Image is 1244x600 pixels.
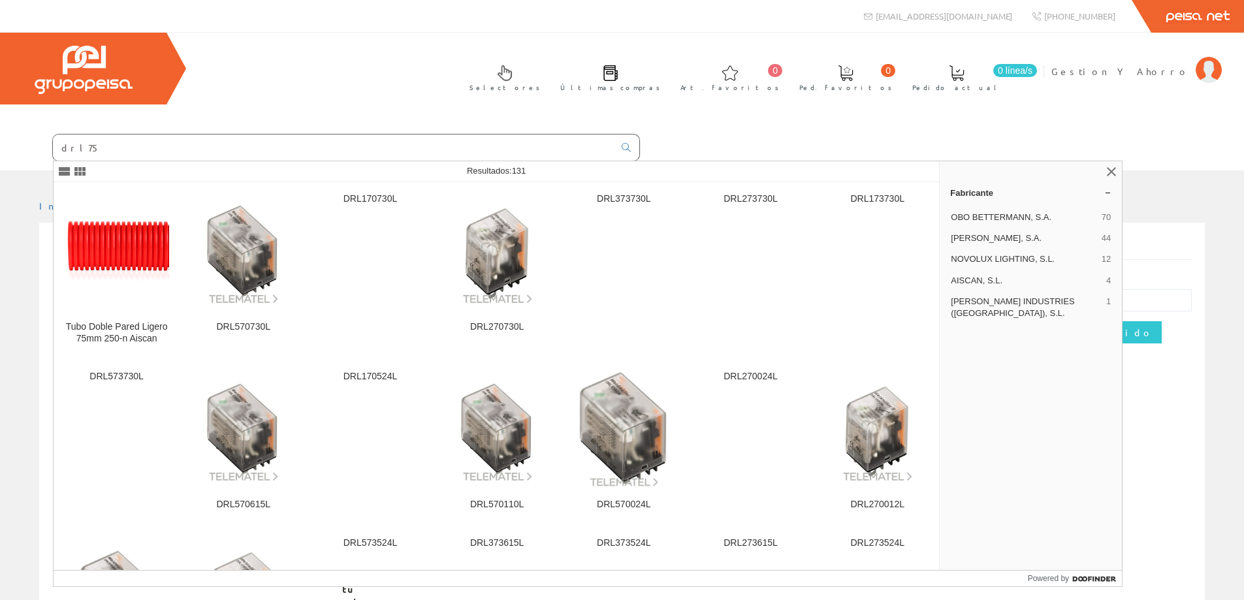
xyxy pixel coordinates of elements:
span: [EMAIL_ADDRESS][DOMAIN_NAME] [876,10,1012,22]
a: Fabricante [940,182,1122,203]
a: DRL570024L DRL570024L [561,360,687,526]
img: Grupo Peisa [35,46,133,94]
div: DRL570110L [445,499,550,511]
img: Tubo Doble Pared Ligero 75mm 250-n Aiscan [64,217,169,287]
div: DRL573730L [64,371,169,383]
span: 12 [1102,253,1111,265]
a: DRL573730L [54,360,180,526]
div: DRL170524L [317,371,423,383]
div: DRL373524L [571,537,677,549]
a: Últimas compras [547,54,667,99]
span: 0 [768,64,782,77]
a: Inicio [39,200,95,212]
span: Powered by [1028,573,1069,584]
div: DRL570730L [191,321,296,333]
div: DRL270024L [698,371,803,383]
div: DRL273524L [825,537,930,549]
span: OBO BETTERMANN, S.A. [951,212,1096,223]
input: Buscar ... [53,134,614,161]
a: Powered by [1028,571,1123,586]
a: DRL270012L DRL270012L [814,360,940,526]
span: 70 [1102,212,1111,223]
div: DRL570024L [571,499,677,511]
span: 4 [1106,275,1111,287]
div: Tubo Doble Pared Ligero 75mm 250-n Aiscan [64,321,169,345]
span: Gestion Y Ahorro [1051,65,1189,78]
a: DRL570615L DRL570615L [180,360,306,526]
span: 0 [881,64,895,77]
span: [PERSON_NAME], S.A. [951,232,1096,244]
a: DRL270024L [688,360,814,526]
span: Art. favoritos [680,81,779,94]
div: DRL273615L [698,537,803,549]
a: Tubo Doble Pared Ligero 75mm 250-n Aiscan Tubo Doble Pared Ligero 75mm 250-n Aiscan [54,183,180,360]
span: 44 [1102,232,1111,244]
img: DRL270012L [825,377,930,482]
div: DRL270012L [825,499,930,511]
div: DRL170730L [317,193,423,205]
a: DRL273730L [688,183,814,360]
a: DRL173730L [814,183,940,360]
span: 131 [512,166,526,176]
a: DRL570730L DRL570730L [180,183,306,360]
a: DRL170524L [307,360,433,526]
div: DRL173730L [825,193,930,205]
span: Selectores [470,81,540,94]
div: DRL373730L [571,193,677,205]
div: DRL270730L [445,321,550,333]
a: Gestion Y Ahorro [1051,54,1222,67]
span: AISCAN, S.L. [951,275,1101,287]
div: DRL570615L [191,499,296,511]
a: DRL373730L [561,183,687,360]
span: Últimas compras [560,81,660,94]
a: DRL170730L [307,183,433,360]
img: DRL570615L [191,377,296,482]
span: 1 [1106,296,1111,319]
span: Pedido actual [912,81,1001,94]
span: Resultados: [467,166,526,176]
div: DRL373615L [445,537,550,549]
span: NOVOLUX LIGHTING, S.L. [951,253,1096,265]
img: DRL570730L [191,199,296,304]
a: DRL270730L DRL270730L [434,183,560,360]
span: [PERSON_NAME] INDUSTRIES ([GEOGRAPHIC_DATA]), S.L. [951,296,1101,319]
span: Ped. favoritos [799,81,892,94]
div: DRL273730L [698,193,803,205]
img: DRL270730L [445,199,550,304]
img: DRL570110L [445,377,550,482]
span: [PHONE_NUMBER] [1044,10,1115,22]
a: DRL570110L DRL570110L [434,360,560,526]
img: DRL570024L [572,371,676,488]
a: Selectores [456,54,547,99]
div: DRL573524L [317,537,423,549]
span: 0 línea/s [993,64,1037,77]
